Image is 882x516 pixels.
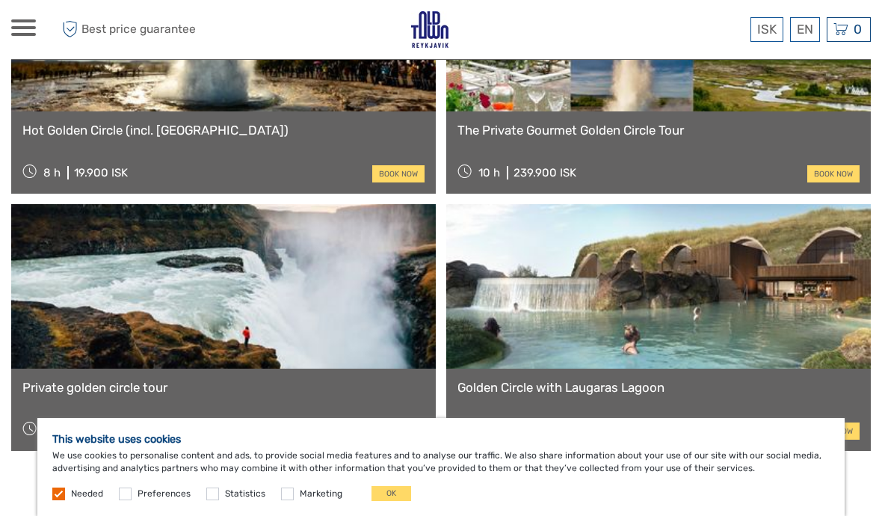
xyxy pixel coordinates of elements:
span: 8 h [43,166,61,179]
a: book now [372,165,425,182]
img: 3594-675a8020-bb5e-44e2-ad73-0542bc91ef0d_logo_small.jpg [411,11,448,48]
div: We use cookies to personalise content and ads, to provide social media features and to analyse ou... [37,418,845,516]
label: Preferences [138,488,191,500]
label: Needed [71,488,103,500]
a: Private golden circle tour [22,380,425,395]
p: We're away right now. Please check back later! [21,26,169,38]
span: Best price guarantee [58,17,226,42]
h5: This website uses cookies [52,433,830,446]
span: ISK [757,22,777,37]
button: Open LiveChat chat widget [172,23,190,41]
button: OK [371,486,411,501]
div: 19.900 ISK [74,166,128,179]
label: Marketing [300,488,342,500]
div: EN [790,17,820,42]
a: Hot Golden Circle (incl. [GEOGRAPHIC_DATA]) [22,123,425,138]
a: The Private Gourmet Golden Circle Tour [457,123,860,138]
span: 0 [851,22,864,37]
label: Statistics [225,488,265,500]
a: Golden Circle with Laugaras Lagoon [457,380,860,395]
span: 10 h [478,166,500,179]
a: book now [807,165,860,182]
div: 239.900 ISK [514,166,576,179]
